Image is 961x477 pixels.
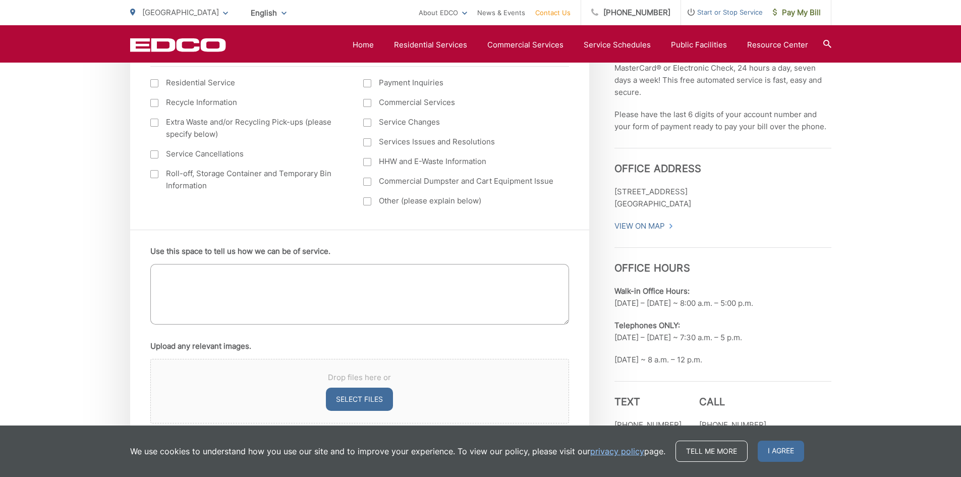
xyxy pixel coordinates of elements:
[363,136,556,148] label: Services Issues and Resolutions
[353,39,374,51] a: Home
[614,354,831,366] p: [DATE] ~ 8 a.m. – 12 p.m.
[363,155,556,168] label: HHW and E-Waste Information
[614,186,831,210] p: [STREET_ADDRESS] [GEOGRAPHIC_DATA]
[773,7,821,19] span: Pay My Bill
[535,7,571,19] a: Contact Us
[150,342,251,351] label: Upload any relevant images.
[584,39,651,51] a: Service Schedules
[590,445,644,457] a: privacy policy
[363,116,556,128] label: Service Changes
[142,8,219,17] span: [GEOGRAPHIC_DATA]
[150,247,330,256] label: Use this space to tell us how we can be of service.
[614,320,831,344] p: [DATE] – [DATE] ~ 7:30 a.m. – 5 p.m.
[614,419,682,431] p: [PHONE_NUMBER]
[363,96,556,109] label: Commercial Services
[243,4,294,22] span: English
[614,50,831,98] p: EDCO now accepts payments by phone using your Visa®, MasterCard® or Electronic Check, 24 hours a ...
[614,285,831,309] p: [DATE] – [DATE] ~ 8:00 a.m. – 5:00 p.m.
[675,441,748,462] a: Tell me more
[614,321,680,330] b: Telephones ONLY:
[363,77,556,89] label: Payment Inquiries
[758,441,804,462] span: I agree
[150,168,344,192] label: Roll-off, Storage Container and Temporary Bin Information
[394,39,467,51] a: Residential Services
[163,372,556,384] span: Drop files here or
[671,39,727,51] a: Public Facilities
[614,220,673,232] a: View On Map
[747,39,808,51] a: Resource Center
[150,77,344,89] label: Residential Service
[614,247,831,274] h3: Office Hours
[130,38,226,52] a: EDCD logo. Return to the homepage.
[130,445,665,457] p: We use cookies to understand how you use our site and to improve your experience. To view our pol...
[326,388,393,411] button: select files, upload any relevant images.
[699,396,766,408] h3: Call
[477,7,525,19] a: News & Events
[614,286,690,296] b: Walk-in Office Hours:
[614,396,682,408] h3: Text
[419,7,467,19] a: About EDCO
[150,96,344,109] label: Recycle Information
[150,116,344,140] label: Extra Waste and/or Recycling Pick-ups (please specify below)
[363,195,556,207] label: Other (please explain below)
[699,419,766,431] p: [PHONE_NUMBER]
[150,148,344,160] label: Service Cancellations
[363,175,556,187] label: Commercial Dumpster and Cart Equipment Issue
[614,109,831,133] p: Please have the last 6 digits of your account number and your form of payment ready to pay your b...
[487,39,563,51] a: Commercial Services
[614,148,831,175] h3: Office Address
